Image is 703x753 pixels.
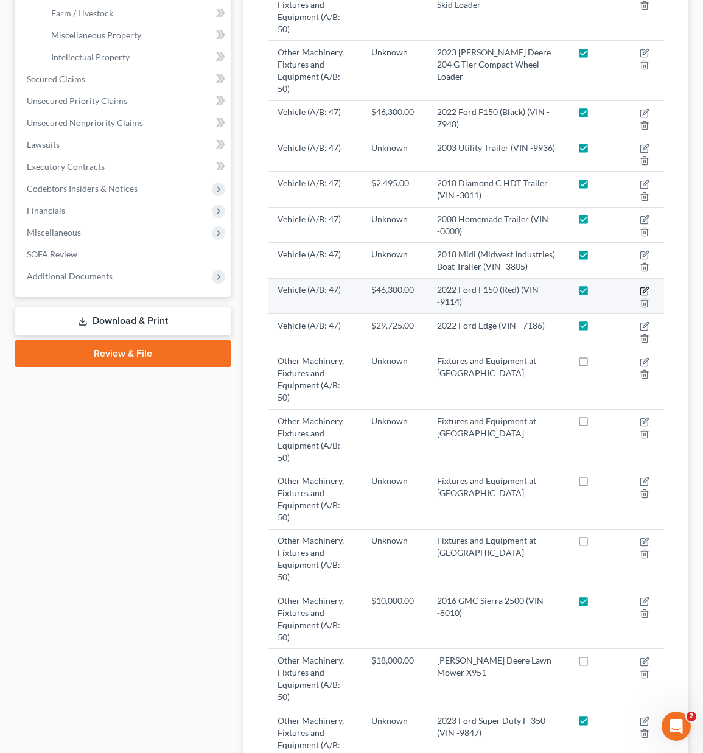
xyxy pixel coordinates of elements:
[51,30,141,40] span: Miscellaneous Property
[268,172,362,207] td: Vehicle (A/B: 47)
[41,24,231,46] a: Miscellaneous Property
[427,278,568,313] td: 2022 Ford F150 (Red) (VIN -9114)
[427,469,568,529] td: Fixtures and Equipment at [GEOGRAPHIC_DATA]
[15,340,231,367] a: Review & File
[427,314,568,349] td: 2022 Ford Edge (VIN - 7186)
[268,243,362,278] td: Vehicle (A/B: 47)
[27,205,65,215] span: Financials
[362,243,427,278] td: Unknown
[268,589,362,649] td: Other Machinery, Fixtures and Equipment (A/B: 50)
[268,136,362,172] td: Vehicle (A/B: 47)
[17,90,231,112] a: Unsecured Priority Claims
[268,649,362,709] td: Other Machinery, Fixtures and Equipment (A/B: 50)
[27,161,105,172] span: Executory Contracts
[362,41,427,100] td: Unknown
[362,172,427,207] td: $2,495.00
[27,249,77,259] span: SOFA Review
[51,52,130,62] span: Intellectual Property
[27,117,143,128] span: Unsecured Nonpriority Claims
[268,469,362,529] td: Other Machinery, Fixtures and Equipment (A/B: 50)
[41,2,231,24] a: Farm / Livestock
[427,41,568,100] td: 2023 [PERSON_NAME] Deere 204 G Tier Compact Wheel Loader
[17,68,231,90] a: Secured Claims
[268,409,362,469] td: Other Machinery, Fixtures and Equipment (A/B: 50)
[268,41,362,100] td: Other Machinery, Fixtures and Equipment (A/B: 50)
[15,307,231,335] a: Download & Print
[362,314,427,349] td: $29,725.00
[17,134,231,156] a: Lawsuits
[362,529,427,589] td: Unknown
[17,156,231,178] a: Executory Contracts
[427,529,568,589] td: Fixtures and Equipment at [GEOGRAPHIC_DATA]
[427,349,568,409] td: Fixtures and Equipment at [GEOGRAPHIC_DATA]
[687,712,696,721] span: 2
[427,172,568,207] td: 2018 Diamond C HDT Trailer (VIN -3011)
[362,469,427,529] td: Unknown
[27,139,60,150] span: Lawsuits
[427,589,568,649] td: 2016 GMC Sierra 2500 (VIN -8010)
[268,349,362,409] td: Other Machinery, Fixtures and Equipment (A/B: 50)
[362,349,427,409] td: Unknown
[27,227,81,237] span: Miscellaneous
[362,589,427,649] td: $10,000.00
[268,529,362,589] td: Other Machinery, Fixtures and Equipment (A/B: 50)
[427,100,568,136] td: 2022 Ford F150 (Black) (VIN - 7948)
[27,96,127,106] span: Unsecured Priority Claims
[268,278,362,313] td: Vehicle (A/B: 47)
[362,136,427,172] td: Unknown
[362,649,427,709] td: $18,000.00
[268,100,362,136] td: Vehicle (A/B: 47)
[27,183,138,194] span: Codebtors Insiders & Notices
[51,8,113,18] span: Farm / Livestock
[362,207,427,242] td: Unknown
[427,136,568,172] td: 2003 Utility Trailer (VIN -9936)
[17,243,231,265] a: SOFA Review
[362,278,427,313] td: $46,300.00
[362,409,427,469] td: Unknown
[27,74,85,84] span: Secured Claims
[662,712,691,741] iframe: Intercom live chat
[427,243,568,278] td: 2018 Midi (Midwest Industries) Boat Trailer (VIN -3805)
[17,112,231,134] a: Unsecured Nonpriority Claims
[427,649,568,709] td: [PERSON_NAME] Deere Lawn Mower X951
[362,100,427,136] td: $46,300.00
[427,207,568,242] td: 2008 Homemade Trailer (VIN -0000)
[268,207,362,242] td: Vehicle (A/B: 47)
[27,271,113,281] span: Additional Documents
[41,46,231,68] a: Intellectual Property
[268,314,362,349] td: Vehicle (A/B: 47)
[427,409,568,469] td: Fixtures and Equipment at [GEOGRAPHIC_DATA]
